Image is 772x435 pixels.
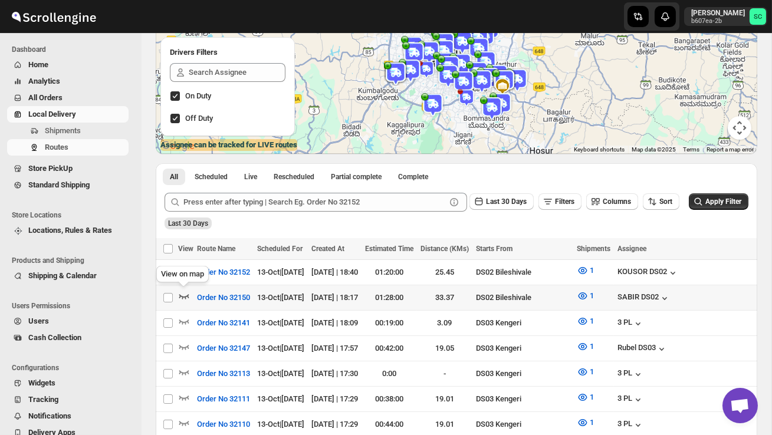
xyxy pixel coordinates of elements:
span: 1 [590,317,594,325]
button: SABIR DS02 [617,292,671,304]
span: Starts From [476,245,513,253]
text: SC [754,13,762,21]
button: Filters [538,193,582,210]
div: 19.01 [421,418,469,430]
div: Open chat [722,388,758,423]
span: Estimated Time [365,245,413,253]
button: 1 [570,337,601,356]
span: 13-Oct | [DATE] [257,293,304,302]
div: [DATE] | 18:17 [311,292,358,304]
span: Shipping & Calendar [28,271,97,280]
button: Cash Collection [7,329,129,346]
button: 1 [570,286,601,305]
span: Sort [659,197,672,206]
span: Order No 32141 [197,317,250,329]
button: Order No 32141 [190,314,257,332]
div: 25.45 [421,266,469,278]
span: Order No 32147 [197,342,250,354]
span: Order No 32150 [197,292,250,304]
span: On Duty [185,91,211,100]
button: 1 [570,388,601,407]
span: Shipments [577,245,610,253]
img: ScrollEngine [9,2,98,31]
button: Tracking [7,391,129,408]
button: 1 [570,312,601,331]
button: Shipments [7,123,129,139]
span: Routes [45,143,68,151]
span: Assignee [617,245,646,253]
button: Locations, Rules & Rates [7,222,129,239]
span: Apply Filter [705,197,741,206]
button: Sort [643,193,679,210]
button: 3 PL [617,419,644,431]
button: User menu [684,7,767,26]
a: Open this area in Google Maps (opens a new window) [159,139,198,154]
button: Order No 32111 [190,390,257,408]
button: Order No 32152 [190,263,257,282]
span: 13-Oct | [DATE] [257,369,304,378]
span: 13-Oct | [DATE] [257,318,304,327]
span: All [170,172,178,182]
span: Users [28,317,49,325]
span: Configurations [12,363,133,373]
a: Report a map error [707,146,754,153]
div: DS03 Kengeri [476,317,570,329]
span: Last 30 Days [486,197,527,206]
span: Last 30 Days [168,219,208,228]
span: Standard Shipping [28,180,90,189]
div: 3 PL [617,318,644,329]
div: DS03 Kengeri [476,418,570,430]
div: Rubel DS03 [617,343,668,355]
span: Cash Collection [28,333,81,342]
button: All Orders [7,90,129,106]
div: [DATE] | 17:29 [311,393,358,405]
div: 3.09 [421,317,469,329]
span: 13-Oct | [DATE] [257,394,304,403]
div: 00:19:00 [365,317,413,329]
div: 0:00 [365,368,413,380]
div: 3 PL [617,368,644,380]
span: 13-Oct | [DATE] [257,420,304,429]
span: Dashboard [12,45,133,54]
div: 33.37 [421,292,469,304]
span: Users Permissions [12,301,133,311]
span: 13-Oct | [DATE] [257,268,304,276]
span: Widgets [28,378,55,387]
button: 1 [570,362,601,381]
span: Order No 32113 [197,368,250,380]
button: Order No 32147 [190,339,257,358]
div: 00:44:00 [365,418,413,430]
div: 01:28:00 [365,292,413,304]
button: KOUSOR DS02 [617,267,679,279]
span: 13-Oct | [DATE] [257,344,304,352]
button: Notifications [7,408,129,424]
span: Store Locations [12,210,133,220]
span: 1 [590,342,594,351]
span: Scheduled For [257,245,303,253]
span: Local Delivery [28,110,76,118]
span: 1 [590,393,594,401]
div: [DATE] | 18:40 [311,266,358,278]
button: 3 PL [617,394,644,406]
span: Order No 32111 [197,393,250,405]
div: [DATE] | 17:57 [311,342,358,354]
button: Shipping & Calendar [7,268,129,284]
div: - [421,368,469,380]
span: Sanjay chetri [750,8,766,25]
span: Scheduled [195,172,228,182]
button: Apply Filter [689,193,748,210]
span: Home [28,60,48,69]
span: 1 [590,291,594,300]
button: Order No 32150 [190,288,257,307]
span: 1 [590,266,594,275]
span: Shipments [45,126,81,135]
button: All routes [163,169,185,185]
button: Map camera controls [728,116,751,140]
div: [DATE] | 17:29 [311,418,358,430]
button: Users [7,313,129,329]
span: Tracking [28,395,58,404]
div: 19.01 [421,393,469,405]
